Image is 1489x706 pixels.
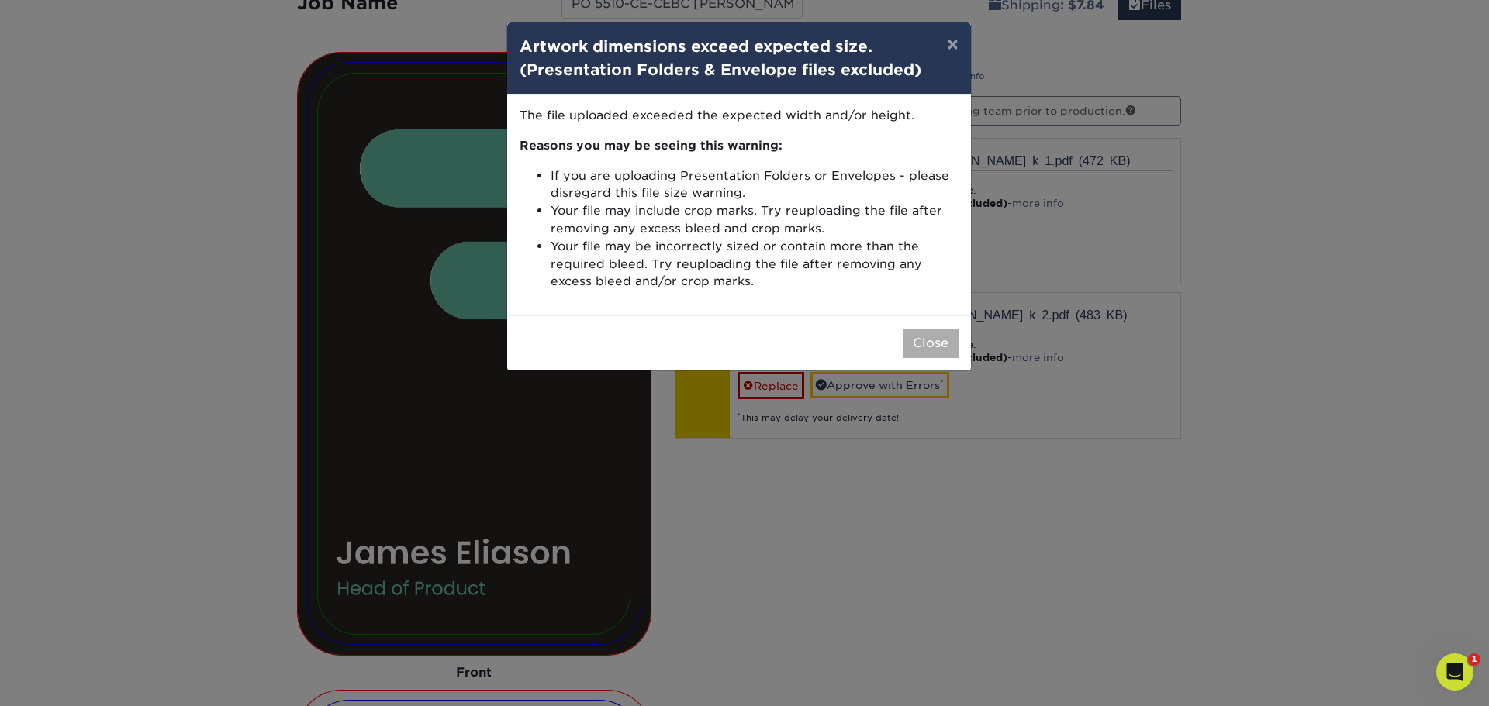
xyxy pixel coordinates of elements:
li: Your file may be incorrectly sized or contain more than the required bleed. Try reuploading the f... [551,238,959,291]
p: The file uploaded exceeded the expected width and/or height. [520,107,959,125]
li: Your file may include crop marks. Try reuploading the file after removing any excess bleed and cr... [551,202,959,238]
button: Close [903,329,959,358]
span: 1 [1468,653,1480,666]
strong: Reasons you may be seeing this warning: [520,138,783,153]
li: If you are uploading Presentation Folders or Envelopes - please disregard this file size warning. [551,167,959,203]
h4: Artwork dimensions exceed expected size. [520,35,959,81]
iframe: Intercom live chat [1436,653,1473,691]
button: × [935,22,970,66]
strong: (Presentation Folders & Envelope files excluded) [520,60,921,79]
